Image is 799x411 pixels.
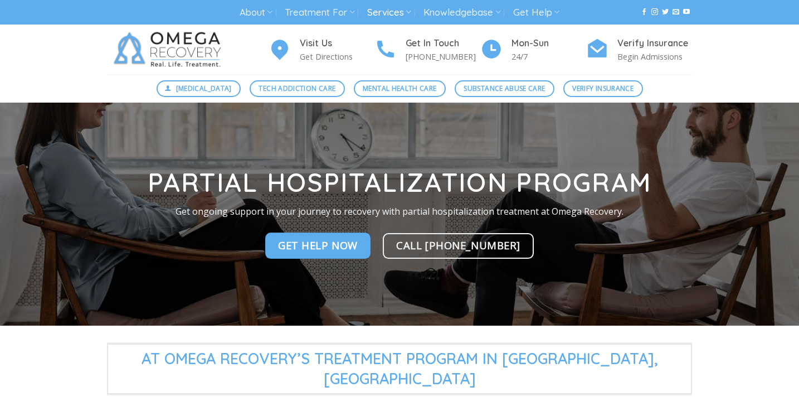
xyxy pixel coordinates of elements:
[300,36,374,51] h4: Visit Us
[423,2,500,23] a: Knowledgebase
[513,2,559,23] a: Get Help
[107,25,232,75] img: Omega Recovery
[396,237,520,253] span: Call [PHONE_NUMBER]
[269,36,374,64] a: Visit Us Get Directions
[455,80,554,97] a: Substance Abuse Care
[406,36,480,51] h4: Get In Touch
[406,50,480,63] p: [PHONE_NUMBER]
[374,36,480,64] a: Get In Touch [PHONE_NUMBER]
[265,233,371,259] a: Get Help Now
[107,344,692,394] span: At Omega Recovery’s Treatment Program in [GEOGRAPHIC_DATA],[GEOGRAPHIC_DATA]
[240,2,272,23] a: About
[572,83,634,94] span: Verify Insurance
[285,2,354,23] a: Treatment For
[148,166,652,199] strong: Partial Hospitalization Program
[511,50,586,63] p: 24/7
[683,8,690,16] a: Follow on YouTube
[563,80,643,97] a: Verify Insurance
[511,36,586,51] h4: Mon-Sun
[662,8,669,16] a: Follow on Twitter
[651,8,658,16] a: Follow on Instagram
[617,36,692,51] h4: Verify Insurance
[176,83,232,94] span: [MEDICAL_DATA]
[278,238,358,254] span: Get Help Now
[354,80,446,97] a: Mental Health Care
[259,83,335,94] span: Tech Addiction Care
[586,36,692,64] a: Verify Insurance Begin Admissions
[673,8,679,16] a: Send us an email
[641,8,647,16] a: Follow on Facebook
[464,83,545,94] span: Substance Abuse Care
[99,205,700,219] p: Get ongoing support in your journey to recovery with partial hospitalization treatment at Omega R...
[300,50,374,63] p: Get Directions
[250,80,345,97] a: Tech Addiction Care
[383,233,534,259] a: Call [PHONE_NUMBER]
[617,50,692,63] p: Begin Admissions
[157,80,241,97] a: [MEDICAL_DATA]
[367,2,411,23] a: Services
[363,83,436,94] span: Mental Health Care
